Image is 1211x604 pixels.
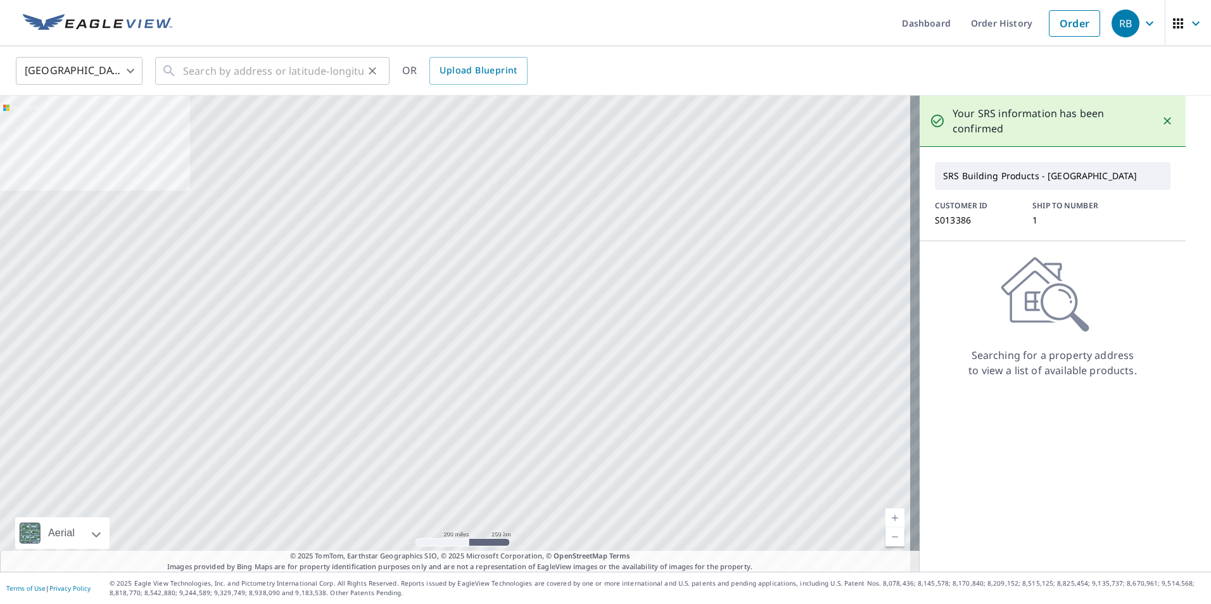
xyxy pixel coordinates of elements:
[15,517,110,549] div: Aerial
[429,57,527,85] a: Upload Blueprint
[440,63,517,79] span: Upload Blueprint
[364,62,381,80] button: Clear
[609,551,630,560] a: Terms
[953,106,1149,136] p: Your SRS information has been confirmed
[1112,9,1139,37] div: RB
[49,584,91,593] a: Privacy Policy
[885,508,904,527] a: Current Level 5, Zoom In
[554,551,607,560] a: OpenStreetMap
[1159,113,1176,129] button: Close
[6,584,91,592] p: |
[16,53,143,89] div: [GEOGRAPHIC_DATA]
[23,14,172,33] img: EV Logo
[1032,200,1115,211] p: SHIP TO NUMBER
[1032,215,1115,225] p: 1
[938,165,1167,187] p: SRS Building Products - [GEOGRAPHIC_DATA]
[935,200,1017,211] p: CUSTOMER ID
[6,584,46,593] a: Terms of Use
[402,57,528,85] div: OR
[183,53,364,89] input: Search by address or latitude-longitude
[1049,10,1100,37] a: Order
[290,551,630,562] span: © 2025 TomTom, Earthstar Geographics SIO, © 2025 Microsoft Corporation, ©
[44,517,79,549] div: Aerial
[885,527,904,546] a: Current Level 5, Zoom Out
[935,215,1017,225] p: S013386
[968,348,1138,378] p: Searching for a property address to view a list of available products.
[110,579,1205,598] p: © 2025 Eagle View Technologies, Inc. and Pictometry International Corp. All Rights Reserved. Repo...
